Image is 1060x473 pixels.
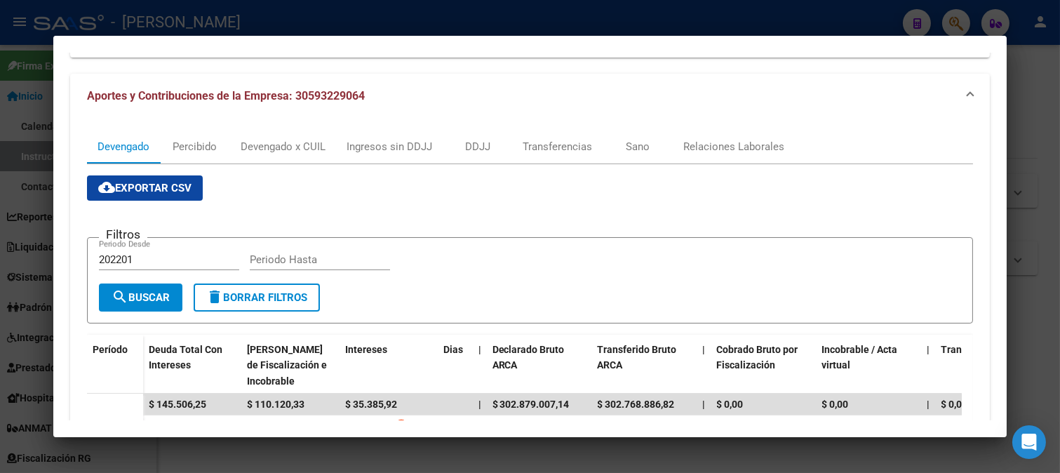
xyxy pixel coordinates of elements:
[345,418,383,437] span: $ 239,44
[922,335,936,397] datatable-header-cell: |
[465,139,490,154] div: DDJJ
[478,344,481,355] span: |
[98,182,192,194] span: Exportar CSV
[927,399,930,410] span: |
[241,335,340,397] datatable-header-cell: Deuda Bruta Neto de Fiscalización e Incobrable
[112,288,128,305] mat-icon: search
[87,335,143,394] datatable-header-cell: Período
[173,139,217,154] div: Percibido
[149,399,206,410] span: $ 145.506,25
[492,399,570,410] span: $ 302.879.007,14
[598,344,677,371] span: Transferido Bruto ARCA
[941,399,968,410] span: $ 0,01
[93,344,128,355] span: Período
[241,139,326,154] div: Devengado x CUIL
[345,399,397,410] span: $ 35.385,92
[927,344,930,355] span: |
[247,399,304,410] span: $ 110.120,33
[717,399,744,410] span: $ 0,00
[822,344,898,371] span: Incobrable / Acta virtual
[99,227,147,242] h3: Filtros
[492,344,565,371] span: Declarado Bruto ARCA
[703,344,706,355] span: |
[936,335,1041,397] datatable-header-cell: Transferido De Más
[711,335,817,397] datatable-header-cell: Cobrado Bruto por Fiscalización
[478,399,481,410] span: |
[592,335,697,397] datatable-header-cell: Transferido Bruto ARCA
[98,179,115,196] mat-icon: cloud_download
[99,284,182,312] button: Buscar
[87,175,203,201] button: Exportar CSV
[112,291,170,304] span: Buscar
[87,89,365,102] span: Aportes y Contribuciones de la Empresa: 30593229064
[340,335,438,397] datatable-header-cell: Intereses
[473,335,487,397] datatable-header-cell: |
[98,139,149,154] div: Devengado
[487,335,592,397] datatable-header-cell: Declarado Bruto ARCA
[443,344,463,355] span: Dias
[347,139,432,154] div: Ingresos sin DDJJ
[684,139,785,154] div: Relaciones Laborales
[143,335,241,397] datatable-header-cell: Deuda Total Con Intereses
[626,139,650,154] div: Sano
[206,288,223,305] mat-icon: delete
[206,291,307,304] span: Borrar Filtros
[697,335,711,397] datatable-header-cell: |
[247,344,327,387] span: [PERSON_NAME] de Fiscalización e Incobrable
[194,284,320,312] button: Borrar Filtros
[394,418,408,432] i: help
[717,344,798,371] span: Cobrado Bruto por Fiscalización
[523,139,593,154] div: Transferencias
[598,399,675,410] span: $ 302.768.886,82
[149,344,222,371] span: Deuda Total Con Intereses
[822,399,849,410] span: $ 0,00
[438,335,473,397] datatable-header-cell: Dias
[817,335,922,397] datatable-header-cell: Incobrable / Acta virtual
[703,399,706,410] span: |
[1012,425,1046,459] div: Open Intercom Messenger
[345,344,387,355] span: Intereses
[70,74,991,119] mat-expansion-panel-header: Aportes y Contribuciones de la Empresa: 30593229064
[941,344,1029,355] span: Transferido De Más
